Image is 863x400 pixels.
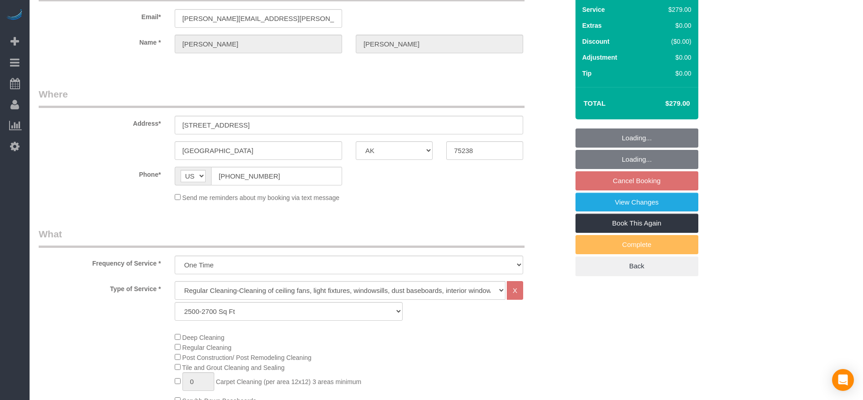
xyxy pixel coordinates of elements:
[32,9,168,21] label: Email*
[32,281,168,293] label: Type of Service *
[5,9,24,22] img: Automaid Logo
[446,141,523,160] input: Zip Code*
[649,37,691,46] div: ($0.00)
[175,35,342,53] input: First Name*
[182,344,232,351] span: Regular Cleaning
[832,369,854,391] div: Open Intercom Messenger
[182,194,340,201] span: Send me reminders about my booking via text message
[32,256,168,268] label: Frequency of Service *
[32,116,168,128] label: Address*
[638,100,690,108] h4: $279.00
[575,214,698,233] a: Book This Again
[582,21,602,30] label: Extras
[32,167,168,179] label: Phone*
[584,99,606,107] strong: Total
[356,35,523,53] input: Last Name*
[575,193,698,212] a: View Changes
[582,53,617,62] label: Adjustment
[216,378,361,385] span: Carpet Cleaning (per area 12x12) 3 areas minimum
[575,256,698,276] a: Back
[582,37,610,46] label: Discount
[582,5,605,14] label: Service
[39,227,525,248] legend: What
[182,354,312,361] span: Post Construction/ Post Remodeling Cleaning
[175,141,342,160] input: City*
[32,35,168,47] label: Name *
[649,21,691,30] div: $0.00
[175,9,342,28] input: Email*
[582,69,592,78] label: Tip
[649,5,691,14] div: $279.00
[39,87,525,108] legend: Where
[182,334,225,341] span: Deep Cleaning
[649,69,691,78] div: $0.00
[211,167,342,185] input: Phone*
[182,364,284,371] span: Tile and Grout Cleaning and Sealing
[649,53,691,62] div: $0.00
